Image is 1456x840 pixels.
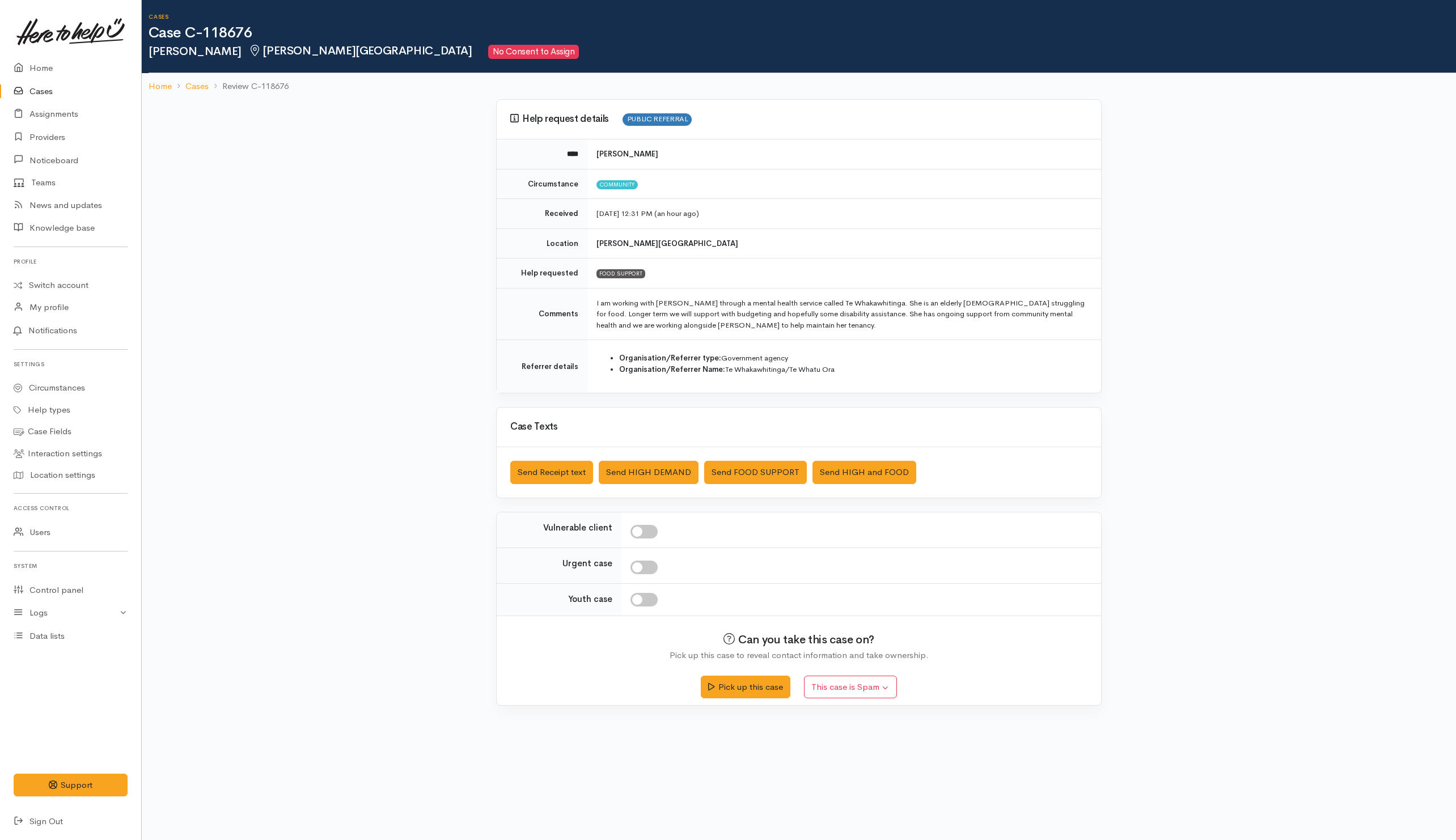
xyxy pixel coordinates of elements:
label: Urgent case [562,557,612,570]
td: Received [497,199,587,229]
h2: [PERSON_NAME] [149,45,1456,59]
strong: Organisation/Referrer type: [619,353,721,363]
div: Pick up this case to reveal contact information and take ownership. [657,649,941,662]
h6: Profile [14,254,128,269]
b: [PERSON_NAME] [596,149,658,159]
h3: Case Texts [510,422,1087,432]
h6: System [14,558,128,574]
button: Support [14,774,128,797]
h6: Settings [14,357,128,372]
td: Location [497,228,587,258]
li: Government agency [619,353,1087,364]
label: Vulnerable client [543,521,612,534]
span: [PERSON_NAME][GEOGRAPHIC_DATA] [248,44,472,58]
button: Pick up this case [701,676,790,699]
button: Send HIGH and FOOD [812,461,916,484]
strong: Organisation/Referrer Name: [619,364,725,374]
b: [PERSON_NAME][GEOGRAPHIC_DATA] [596,239,738,248]
button: Send HIGH DEMAND [599,461,699,484]
td: [DATE] 12:31 PM (an hour ago) [587,199,1101,229]
nav: breadcrumb [142,73,1456,100]
td: Referrer details [497,340,587,393]
h6: Access control [14,500,128,516]
span: No Consent to Assign [488,45,579,59]
span: Community [596,180,638,189]
div: FOOD SUPPORT [596,269,645,278]
td: Circumstance [497,169,587,199]
button: This case is Spam [804,676,897,699]
h6: Cases [149,14,1456,20]
li: Te Whakawhitinga/Te Whatu Ora [619,364,1087,375]
a: Cases [185,80,209,93]
button: Send FOOD SUPPORT [704,461,807,484]
td: Comments [497,288,587,340]
button: Send Receipt text [510,461,593,484]
a: Home [149,80,172,93]
h1: Case C-118676 [149,25,1456,41]
span: PUBLIC REFERRAL [623,113,692,125]
h3: Help request details [510,113,1087,125]
h2: Can you take this case on? [510,620,1087,646]
td: I am working with [PERSON_NAME] through a mental health service called Te Whakawhitinga. She is a... [587,288,1101,340]
td: Help requested [497,258,587,289]
li: Review C-118676 [209,80,289,93]
label: Youth case [568,593,612,606]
